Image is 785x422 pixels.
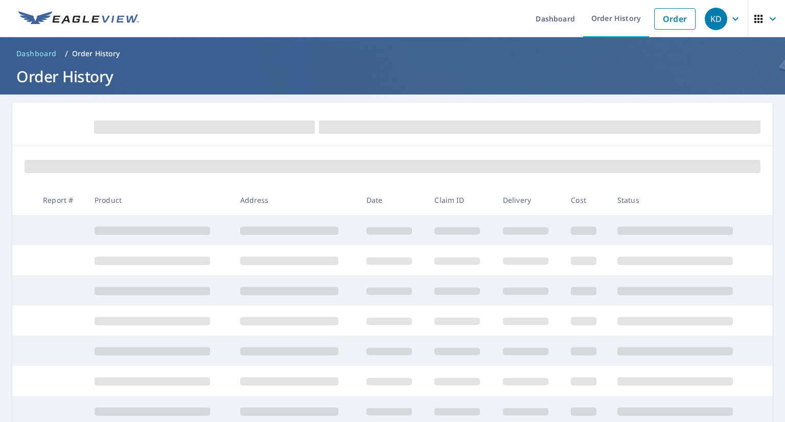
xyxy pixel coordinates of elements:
[12,66,773,87] h1: Order History
[654,8,696,30] a: Order
[65,48,68,60] li: /
[86,185,232,215] th: Product
[563,185,609,215] th: Cost
[18,11,139,27] img: EV Logo
[232,185,358,215] th: Address
[426,185,494,215] th: Claim ID
[35,185,86,215] th: Report #
[705,8,727,30] div: KD
[16,49,57,59] span: Dashboard
[12,45,61,62] a: Dashboard
[495,185,563,215] th: Delivery
[72,49,120,59] p: Order History
[358,185,426,215] th: Date
[609,185,755,215] th: Status
[12,45,773,62] nav: breadcrumb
